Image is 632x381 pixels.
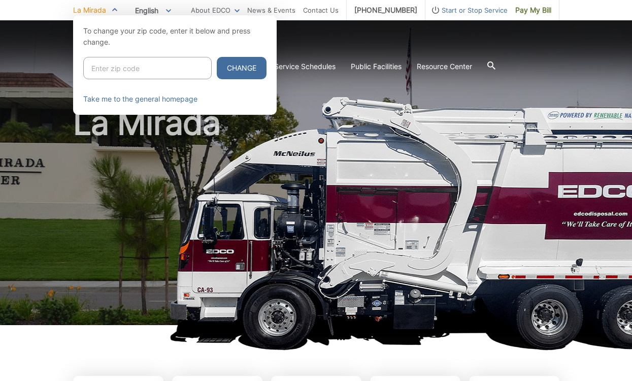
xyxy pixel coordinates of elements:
span: English [127,2,179,19]
input: Enter zip code [83,57,212,79]
p: To change your zip code, enter it below and press change. [83,25,267,48]
a: Contact Us [303,5,339,16]
span: Pay My Bill [515,5,551,16]
a: News & Events [247,5,295,16]
a: Take me to the general homepage [83,93,197,105]
button: Change [217,57,267,79]
a: About EDCO [191,5,240,16]
span: La Mirada [73,6,106,14]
